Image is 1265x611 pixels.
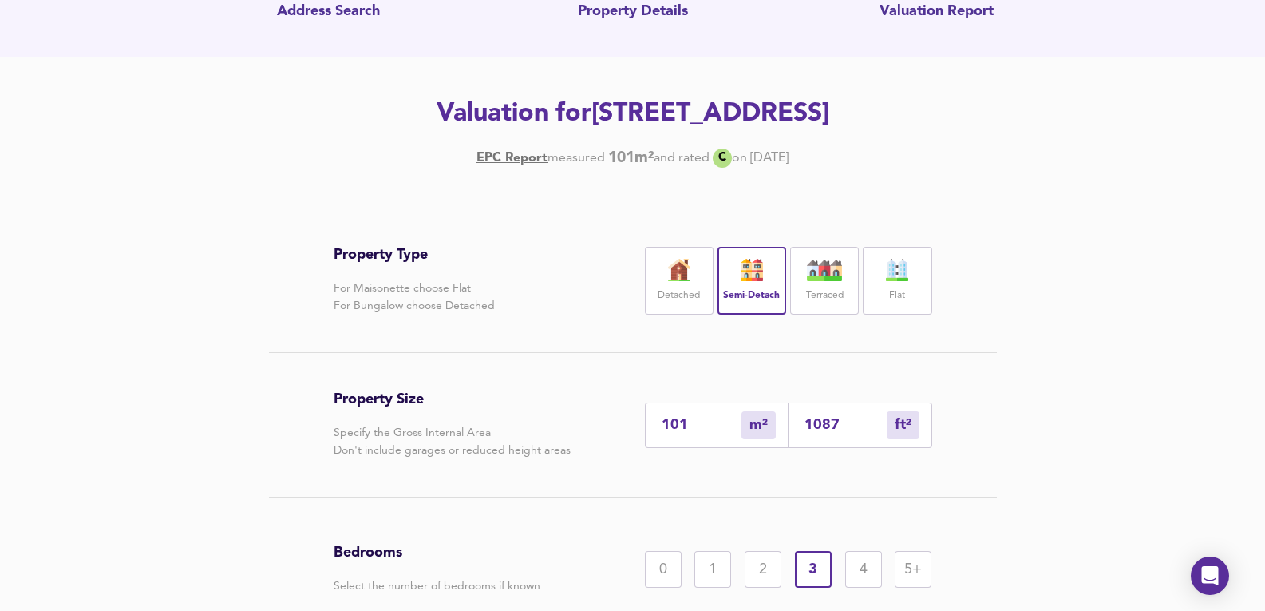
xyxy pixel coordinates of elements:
div: [DATE] [476,149,789,168]
div: and rated [654,149,710,167]
div: 0 [645,551,682,588]
div: 5+ [895,551,931,588]
h2: Valuation for [STREET_ADDRESS] [181,97,1085,132]
p: Specify the Gross Internal Area Don't include garages or reduced height areas [334,424,571,459]
p: Property Details [578,2,688,22]
div: 3 [795,551,832,588]
input: Enter sqm [662,417,741,434]
div: 2 [745,551,781,588]
div: Terraced [790,247,859,315]
div: measured [548,149,605,167]
input: Sqft [804,417,887,434]
div: m² [887,411,919,439]
div: 1 [694,551,731,588]
img: house-icon [804,259,844,281]
p: Valuation Report [880,2,994,22]
img: house-icon [732,259,772,281]
label: Flat [889,286,905,306]
p: For Maisonette choose Flat For Bungalow choose Detached [334,280,495,315]
h3: Bedrooms [334,544,540,561]
div: m² [741,411,776,439]
div: Flat [863,247,931,315]
div: C [713,149,732,168]
b: 101 m² [608,149,654,167]
div: 4 [845,551,882,588]
label: Terraced [806,286,844,306]
label: Semi-Detach [723,286,780,306]
p: Address Search [277,2,380,22]
label: Detached [658,286,700,306]
div: on [732,149,747,167]
img: flat-icon [877,259,917,281]
img: house-icon [659,259,699,281]
div: Semi-Detach [717,247,786,315]
h3: Property Type [334,246,495,264]
a: EPC Report [476,149,548,167]
p: Select the number of bedrooms if known [334,577,540,595]
div: Detached [645,247,714,315]
h3: Property Size [334,391,571,408]
div: Open Intercom Messenger [1191,557,1229,595]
